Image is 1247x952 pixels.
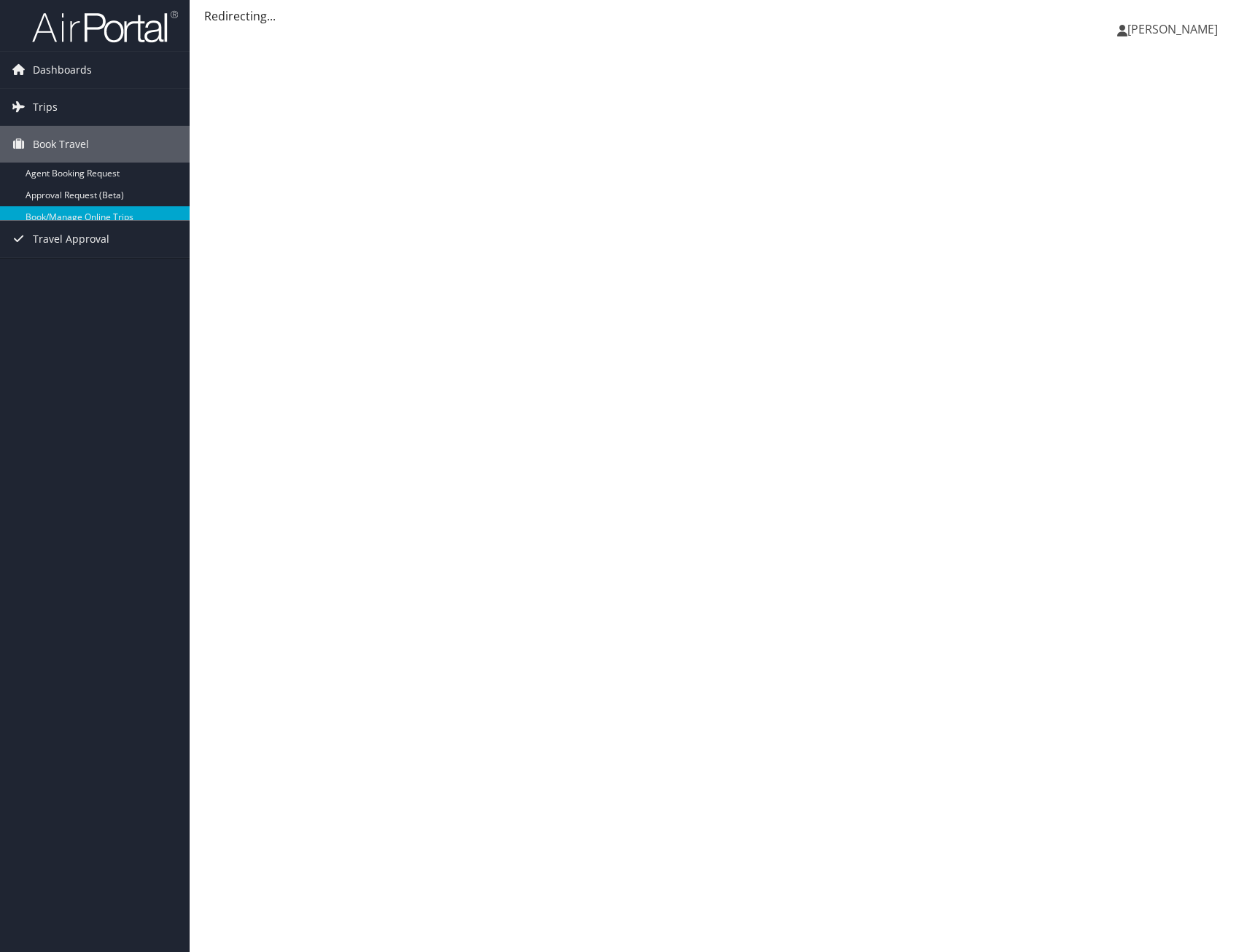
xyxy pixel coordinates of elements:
[33,126,89,163] span: Book Travel
[33,221,109,257] span: Travel Approval
[32,9,178,44] img: airportal-logo.png
[204,7,1232,25] div: Redirecting...
[33,52,92,88] span: Dashboards
[1127,21,1218,37] span: [PERSON_NAME]
[1117,7,1232,51] a: [PERSON_NAME]
[33,89,58,125] span: Trips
